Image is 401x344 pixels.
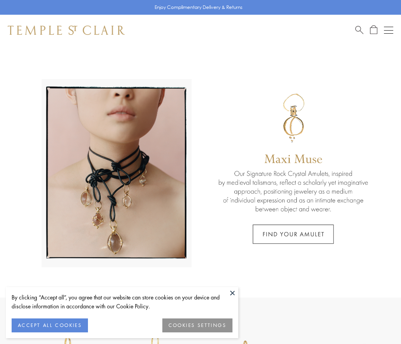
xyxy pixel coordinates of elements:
p: Enjoy Complimentary Delivery & Returns [155,3,243,11]
img: Temple St. Clair [8,26,125,35]
button: COOKIES SETTINGS [162,318,232,332]
button: Open navigation [384,26,393,35]
a: Search [355,25,363,35]
button: ACCEPT ALL COOKIES [12,318,88,332]
div: By clicking “Accept all”, you agree that our website can store cookies on your device and disclos... [12,293,232,311]
a: Open Shopping Bag [370,25,377,35]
